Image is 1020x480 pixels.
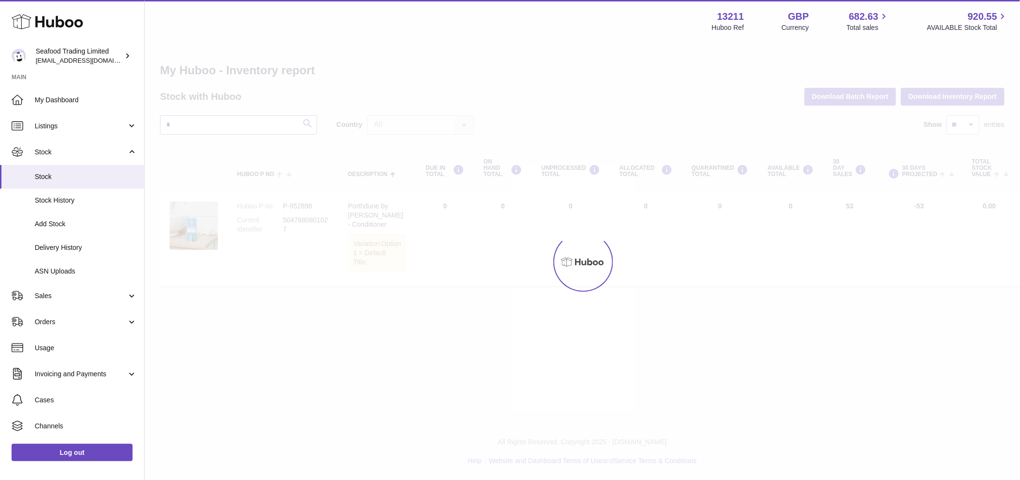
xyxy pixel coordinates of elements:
[35,96,137,105] span: My Dashboard
[846,10,889,32] a: 682.63 Total sales
[35,148,127,157] span: Stock
[36,56,142,64] span: [EMAIL_ADDRESS][DOMAIN_NAME]
[12,444,133,461] a: Log out
[927,23,1008,32] span: AVAILABLE Stock Total
[35,267,137,276] span: ASN Uploads
[712,23,744,32] div: Huboo Ref
[35,370,127,379] span: Invoicing and Payments
[36,47,122,65] div: Seafood Trading Limited
[12,49,26,63] img: internalAdmin-13211@internal.huboo.com
[849,10,878,23] span: 682.63
[717,10,744,23] strong: 13211
[35,122,127,131] span: Listings
[927,10,1008,32] a: 920.55 AVAILABLE Stock Total
[788,10,809,23] strong: GBP
[35,243,137,252] span: Delivery History
[35,172,137,181] span: Stock
[35,219,137,229] span: Add Stock
[846,23,889,32] span: Total sales
[35,317,127,327] span: Orders
[968,10,997,23] span: 920.55
[35,196,137,205] span: Stock History
[35,422,137,431] span: Channels
[782,23,809,32] div: Currency
[35,396,137,405] span: Cases
[35,291,127,301] span: Sales
[35,343,137,353] span: Usage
